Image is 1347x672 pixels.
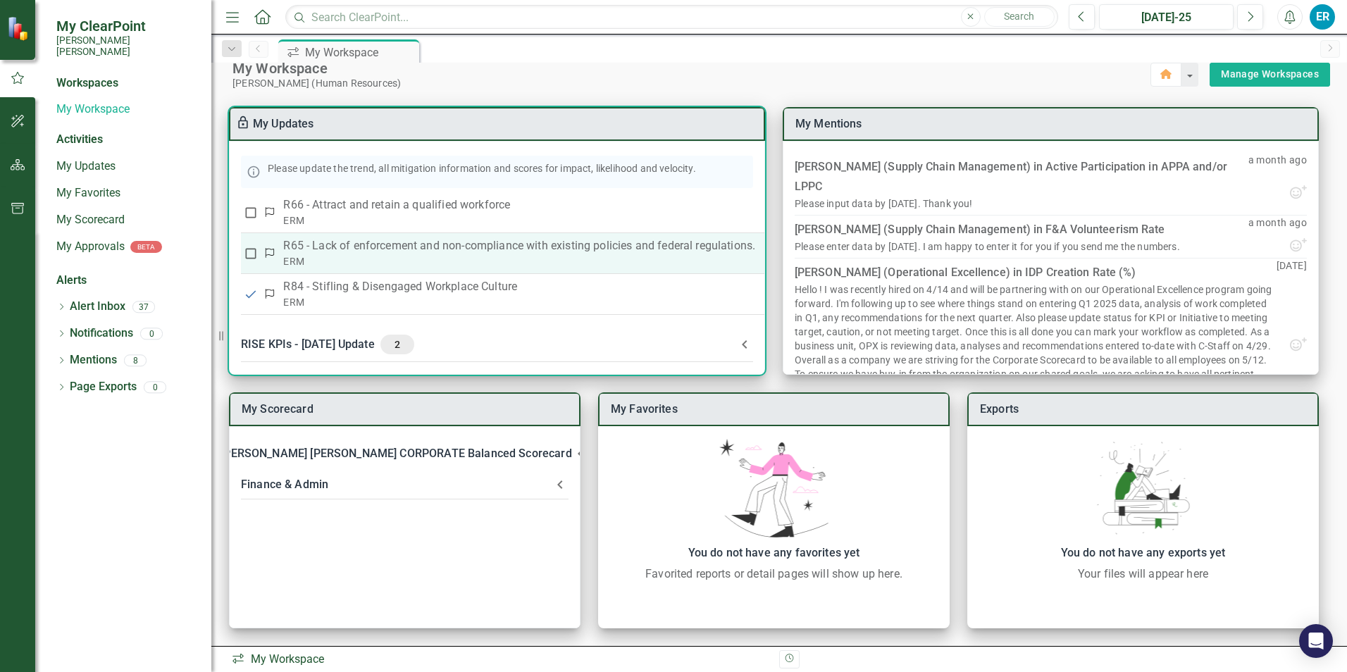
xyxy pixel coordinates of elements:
[283,237,755,254] p: R65 - Lack of enforcement and non-compliance with existing policies and federal regulations.
[232,77,1150,89] div: [PERSON_NAME] (Human Resources)
[605,566,943,583] div: Favorited reports or detail pages will show up here.
[253,117,314,130] a: My Updates
[241,475,552,494] div: Finance & Admin
[1104,9,1229,26] div: [DATE]-25
[795,282,1277,409] div: Hello ! I was recently hired on 4/14 and will be partnering with on our Operational Excellence pr...
[984,7,1055,27] button: Search
[56,132,197,148] div: Activities
[130,241,162,253] div: BETA
[283,213,755,228] div: ERM
[56,158,197,175] a: My Updates
[1210,63,1330,87] button: Manage Workspaces
[231,652,769,668] div: My Workspace
[285,5,1058,30] input: Search ClearPoint...
[56,75,118,92] div: Workspaces
[7,16,32,41] img: ClearPoint Strategy
[386,338,409,351] span: 2
[283,197,755,213] p: R66 - Attract and retain a qualified workforce
[795,197,973,211] div: Please input data by [DATE]. Thank you!
[268,161,696,175] p: Please update the trend, all mitigation information and scores for impact, likelihood and velocity.
[1248,216,1307,237] p: a month ago
[611,402,678,416] a: My Favorites
[140,328,163,340] div: 0
[56,185,197,201] a: My Favorites
[1210,63,1330,87] div: split button
[1004,11,1034,22] span: Search
[236,116,253,132] div: To enable drag & drop and resizing, please duplicate this workspace from “Manage Workspaces”
[1099,4,1234,30] button: [DATE]-25
[1277,259,1307,336] p: [DATE]
[232,59,1150,77] div: My Workspace
[795,157,1248,197] div: [PERSON_NAME] (Supply Chain Management) in
[230,326,764,363] div: RISE KPIs - [DATE] Update2
[56,239,125,255] a: My Approvals
[56,18,197,35] span: My ClearPoint
[1248,153,1307,184] p: a month ago
[70,299,125,315] a: Alert Inbox
[242,402,314,416] a: My Scorecard
[283,278,755,295] p: R84 - Stifling & Disengaged Workplace Culture
[70,352,117,368] a: Mentions
[70,325,133,342] a: Notifications
[241,335,736,354] div: RISE KPIs - [DATE] Update
[974,543,1312,563] div: You do not have any exports yet
[221,444,571,463] div: [PERSON_NAME] [PERSON_NAME] CORPORATE Balanced Scorecard
[230,438,580,469] div: [PERSON_NAME] [PERSON_NAME] CORPORATE Balanced Scorecard
[1025,266,1136,279] a: IDP Creation Rate (%)
[56,35,197,58] small: [PERSON_NAME] [PERSON_NAME]
[980,402,1019,416] a: Exports
[124,354,147,366] div: 8
[1299,624,1333,658] div: Open Intercom Messenger
[56,273,197,289] div: Alerts
[144,381,166,393] div: 0
[283,254,755,268] div: ERM
[795,239,1180,254] div: Please enter data by [DATE]. I am happy to enter it for you if you send me the numbers.
[305,44,416,61] div: My Workspace
[56,212,197,228] a: My Scorecard
[70,379,137,395] a: Page Exports
[230,469,580,500] div: Finance & Admin
[56,101,197,118] a: My Workspace
[795,263,1136,282] div: [PERSON_NAME] (Operational Excellence) in
[1310,4,1335,30] button: ER
[795,117,862,130] a: My Mentions
[283,295,755,309] div: ERM
[1045,223,1165,236] a: F&A Volunteerism Rate
[1221,66,1319,83] a: Manage Workspaces
[132,301,155,313] div: 37
[605,543,943,563] div: You do not have any favorites yet
[974,566,1312,583] div: Your files will appear here
[795,220,1165,239] div: [PERSON_NAME] (Supply Chain Management) in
